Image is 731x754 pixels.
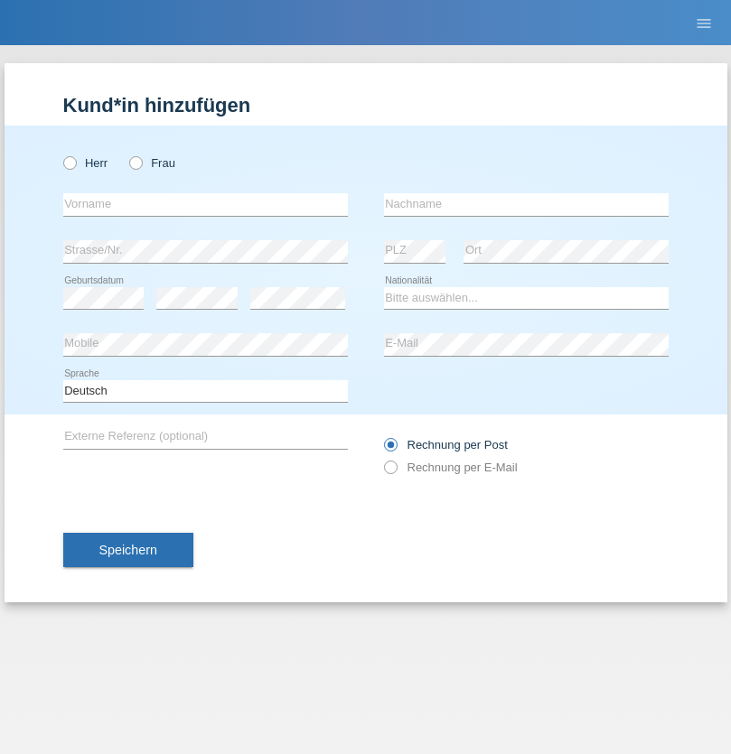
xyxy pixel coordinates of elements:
input: Herr [63,156,75,168]
a: menu [686,17,722,28]
label: Rechnung per Post [384,438,508,451]
label: Rechnung per E-Mail [384,461,518,474]
span: Speichern [99,543,157,557]
button: Speichern [63,533,193,567]
input: Frau [129,156,141,168]
h1: Kund*in hinzufügen [63,94,669,116]
label: Frau [129,156,175,170]
input: Rechnung per Post [384,438,396,461]
label: Herr [63,156,108,170]
i: menu [695,14,713,33]
input: Rechnung per E-Mail [384,461,396,483]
